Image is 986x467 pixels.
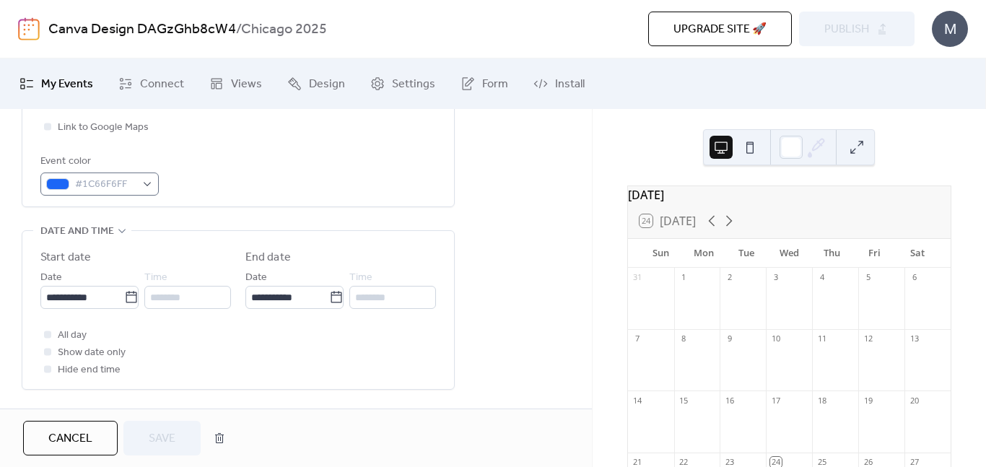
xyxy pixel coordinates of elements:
[648,12,792,46] button: Upgrade site 🚀
[108,64,195,103] a: Connect
[40,406,128,423] span: Recurring event
[231,76,262,93] span: Views
[245,269,267,287] span: Date
[140,76,184,93] span: Connect
[349,269,372,287] span: Time
[816,395,827,406] div: 18
[932,11,968,47] div: M
[863,333,873,344] div: 12
[359,64,446,103] a: Settings
[40,269,62,287] span: Date
[724,272,735,283] div: 2
[23,421,118,455] button: Cancel
[632,333,643,344] div: 7
[673,21,767,38] span: Upgrade site 🚀
[58,327,87,344] span: All day
[18,17,40,40] img: logo
[144,269,167,287] span: Time
[770,272,781,283] div: 3
[770,333,781,344] div: 10
[632,395,643,406] div: 14
[909,395,920,406] div: 20
[628,186,951,204] div: [DATE]
[682,239,725,268] div: Mon
[863,395,873,406] div: 19
[482,76,508,93] span: Form
[725,239,767,268] div: Tue
[241,16,327,43] b: Chicago 2025
[555,76,585,93] span: Install
[41,76,93,93] span: My Events
[863,272,873,283] div: 5
[48,16,236,43] a: Canva Design DAGzGhb8cW4
[309,76,345,93] span: Design
[724,333,735,344] div: 9
[198,64,273,103] a: Views
[392,76,435,93] span: Settings
[724,395,735,406] div: 16
[679,333,689,344] div: 8
[632,272,643,283] div: 31
[816,272,827,283] div: 4
[896,239,939,268] div: Sat
[770,395,781,406] div: 17
[236,16,241,43] b: /
[40,153,156,170] div: Event color
[816,333,827,344] div: 11
[679,395,689,406] div: 15
[48,430,92,448] span: Cancel
[853,239,896,268] div: Fri
[276,64,356,103] a: Design
[75,176,136,193] span: #1C66F6FF
[909,333,920,344] div: 13
[523,64,595,103] a: Install
[909,272,920,283] div: 6
[40,249,91,266] div: Start date
[9,64,104,103] a: My Events
[768,239,811,268] div: Wed
[640,239,682,268] div: Sun
[58,362,121,379] span: Hide end time
[58,119,149,136] span: Link to Google Maps
[245,249,291,266] div: End date
[40,223,114,240] span: Date and time
[58,344,126,362] span: Show date only
[450,64,519,103] a: Form
[679,272,689,283] div: 1
[811,239,853,268] div: Thu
